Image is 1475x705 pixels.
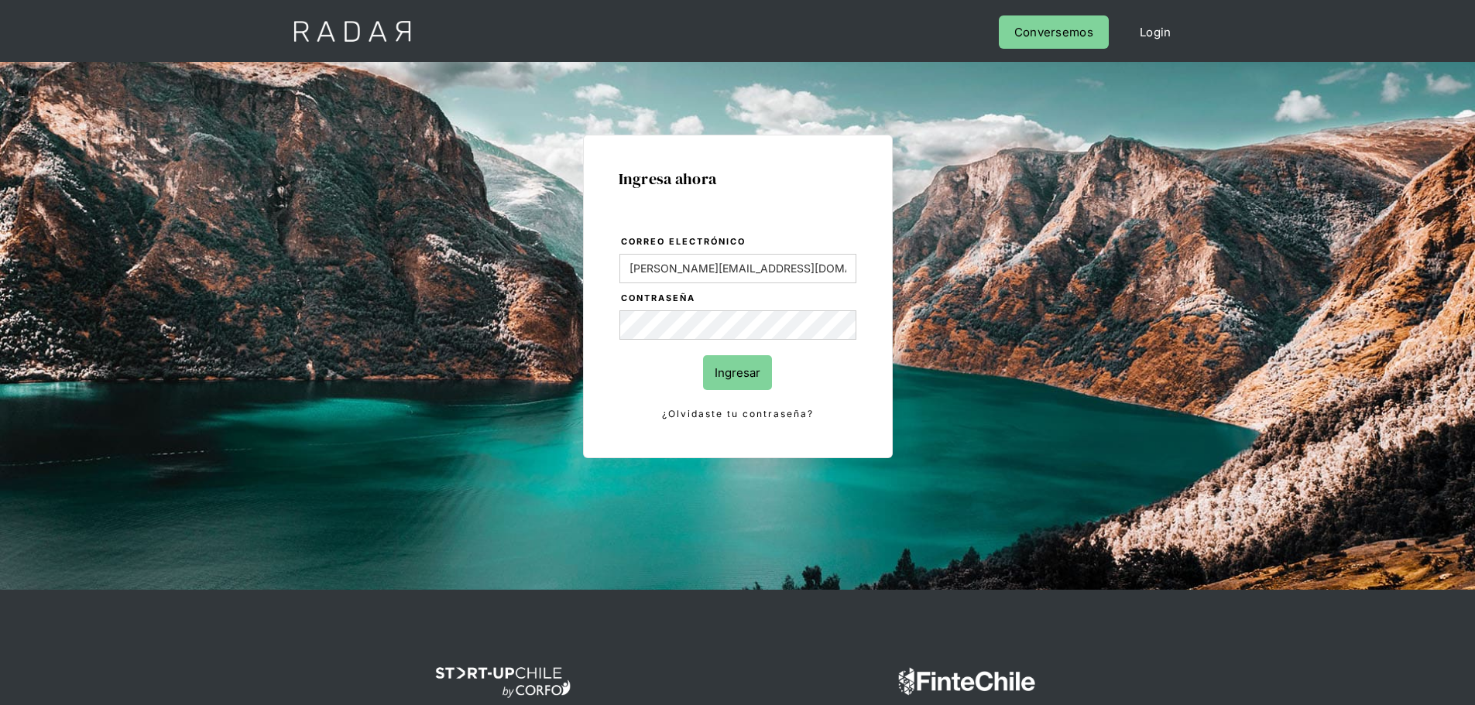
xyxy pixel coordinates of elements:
label: Correo electrónico [621,234,856,250]
form: Login Form [619,234,857,423]
input: bruce@wayne.com [619,254,856,283]
a: ¿Olvidaste tu contraseña? [619,406,856,423]
a: Conversemos [999,15,1109,49]
label: Contraseña [621,291,856,306]
a: Login [1124,15,1187,49]
input: Ingresar [703,355,772,390]
h1: Ingresa ahora [619,170,857,187]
